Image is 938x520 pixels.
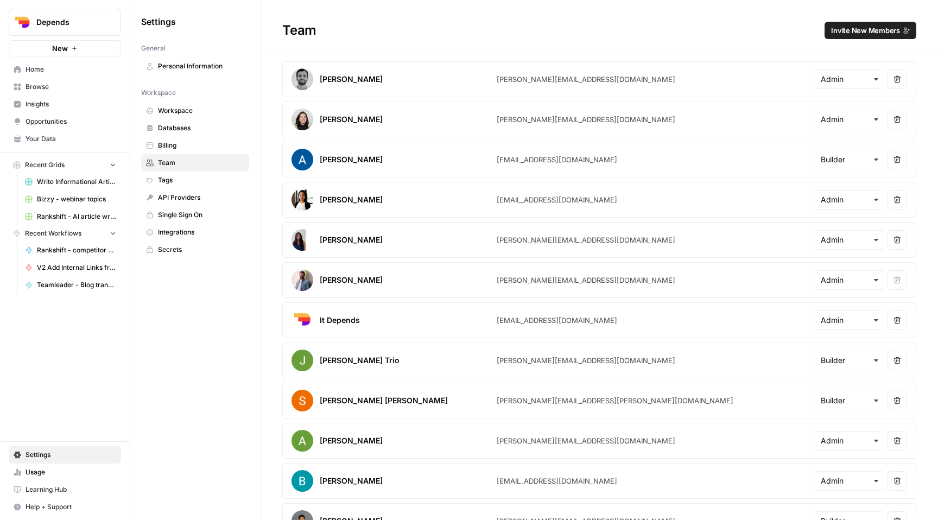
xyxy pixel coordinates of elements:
input: Admin [821,315,876,326]
input: Admin [821,114,876,125]
img: avatar [291,470,313,492]
a: Settings [9,446,121,464]
span: Settings [141,15,176,28]
a: V2 Add Internal Links from Knowledge Base - Fork [20,259,121,276]
a: Your Data [9,130,121,148]
span: API Providers [158,193,244,202]
div: It Depends [320,315,360,326]
div: [PERSON_NAME] [PERSON_NAME] [320,395,448,406]
span: Secrets [158,245,244,255]
span: New [52,43,68,54]
div: [PERSON_NAME][EMAIL_ADDRESS][DOMAIN_NAME] [497,275,675,286]
a: Billing [141,137,249,154]
div: Team [261,22,938,39]
a: Single Sign On [141,206,249,224]
div: [PERSON_NAME] [320,194,383,205]
span: Team [158,158,244,168]
a: Browse [9,78,121,96]
img: avatar [291,269,313,291]
div: [EMAIL_ADDRESS][DOMAIN_NAME] [497,315,617,326]
a: Secrets [141,241,249,258]
img: avatar [291,149,313,170]
span: Write Informational Articles [37,177,116,187]
span: Help + Support [26,502,116,512]
img: avatar [291,109,313,130]
div: [PERSON_NAME] [320,74,383,85]
span: Opportunities [26,117,116,126]
span: Your Data [26,134,116,144]
div: [PERSON_NAME][EMAIL_ADDRESS][DOMAIN_NAME] [497,234,675,245]
a: Rankshift - competitor pages [20,242,121,259]
span: Workspace [141,88,176,98]
span: V2 Add Internal Links from Knowledge Base - Fork [37,263,116,272]
div: [PERSON_NAME][EMAIL_ADDRESS][DOMAIN_NAME] [497,74,675,85]
button: Recent Workflows [9,225,121,242]
input: Admin [821,194,876,205]
button: Recent Grids [9,157,121,173]
button: Help + Support [9,498,121,516]
img: avatar [291,189,313,211]
a: Teamleader - Blog translator - V3 [20,276,121,294]
span: Invite New Members [831,25,900,36]
div: [PERSON_NAME] [320,435,383,446]
span: Recent Workflows [25,229,81,238]
img: avatar [291,430,313,452]
img: avatar [291,68,313,90]
input: Admin [821,275,876,286]
button: New [9,40,121,56]
span: Bizzy - webinar topics [37,194,116,204]
a: Personal Information [141,58,249,75]
span: Teamleader - Blog translator - V3 [37,280,116,290]
img: avatar [291,229,306,251]
span: Usage [26,467,116,477]
span: Settings [26,450,116,460]
span: Billing [158,141,244,150]
a: Tags [141,172,249,189]
span: Home [26,65,116,74]
span: Depends [36,17,102,28]
div: [PERSON_NAME] [320,154,383,165]
a: Bizzy - webinar topics [20,191,121,208]
input: Admin [821,234,876,245]
span: Browse [26,82,116,92]
button: Workspace: Depends [9,9,121,36]
input: Builder [821,154,876,165]
div: [PERSON_NAME] [320,114,383,125]
div: [PERSON_NAME] [320,475,383,486]
span: Integrations [158,227,244,237]
span: Tags [158,175,244,185]
button: Invite New Members [825,22,916,39]
input: Builder [821,355,876,366]
img: Depends Logo [12,12,32,32]
span: Learning Hub [26,485,116,494]
span: Rankshift - AI article writer [37,212,116,221]
a: Write Informational Articles [20,173,121,191]
input: Admin [821,475,876,486]
span: Databases [158,123,244,133]
input: Admin [821,74,876,85]
span: Workspace [158,106,244,116]
div: [PERSON_NAME] Trio [320,355,400,366]
a: Workspace [141,102,249,119]
a: Team [141,154,249,172]
a: Rankshift - AI article writer [20,208,121,225]
div: [PERSON_NAME][EMAIL_ADDRESS][DOMAIN_NAME] [497,114,675,125]
div: [EMAIL_ADDRESS][DOMAIN_NAME] [497,194,617,205]
div: [PERSON_NAME][EMAIL_ADDRESS][DOMAIN_NAME] [497,355,675,366]
div: [PERSON_NAME][EMAIL_ADDRESS][PERSON_NAME][DOMAIN_NAME] [497,395,733,406]
img: avatar [291,309,313,331]
a: API Providers [141,189,249,206]
span: Personal Information [158,61,244,71]
div: [EMAIL_ADDRESS][DOMAIN_NAME] [497,154,617,165]
a: Opportunities [9,113,121,130]
a: Usage [9,464,121,481]
a: Home [9,61,121,78]
a: Databases [141,119,249,137]
span: Rankshift - competitor pages [37,245,116,255]
span: Single Sign On [158,210,244,220]
div: [PERSON_NAME][EMAIL_ADDRESS][DOMAIN_NAME] [497,435,675,446]
div: [PERSON_NAME] [320,234,383,245]
a: Insights [9,96,121,113]
div: [EMAIL_ADDRESS][DOMAIN_NAME] [497,475,617,486]
input: Admin [821,435,876,446]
